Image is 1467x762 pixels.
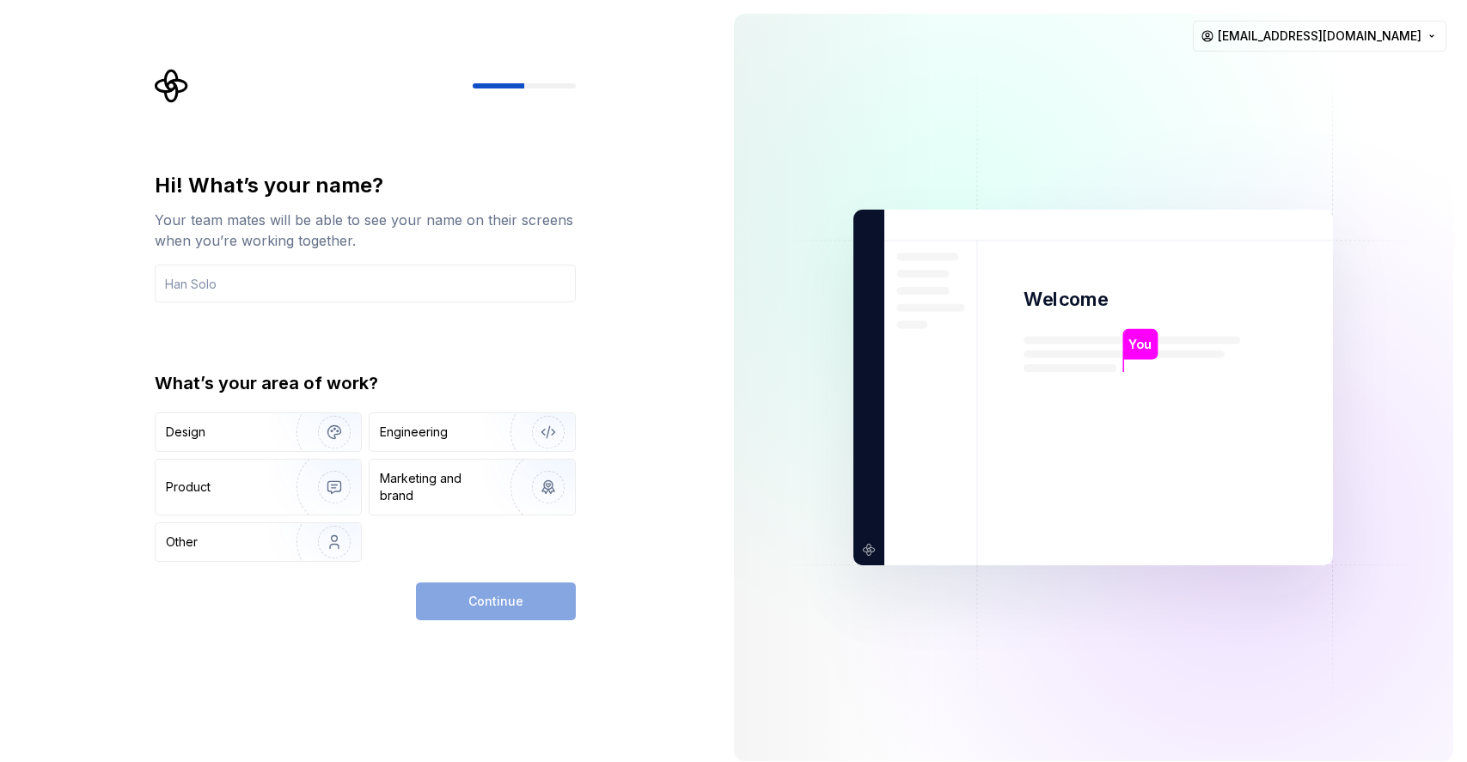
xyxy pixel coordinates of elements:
[166,533,198,551] div: Other
[155,69,189,103] svg: Supernova Logo
[155,371,576,395] div: What’s your area of work?
[155,210,576,251] div: Your team mates will be able to see your name on their screens when you’re working together.
[155,265,576,302] input: Han Solo
[1218,27,1421,45] span: [EMAIL_ADDRESS][DOMAIN_NAME]
[380,470,496,504] div: Marketing and brand
[1193,21,1446,52] button: [EMAIL_ADDRESS][DOMAIN_NAME]
[380,424,448,441] div: Engineering
[166,479,211,496] div: Product
[1024,287,1108,312] p: Welcome
[155,172,576,199] div: Hi! What’s your name?
[166,424,205,441] div: Design
[1129,335,1152,354] p: You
